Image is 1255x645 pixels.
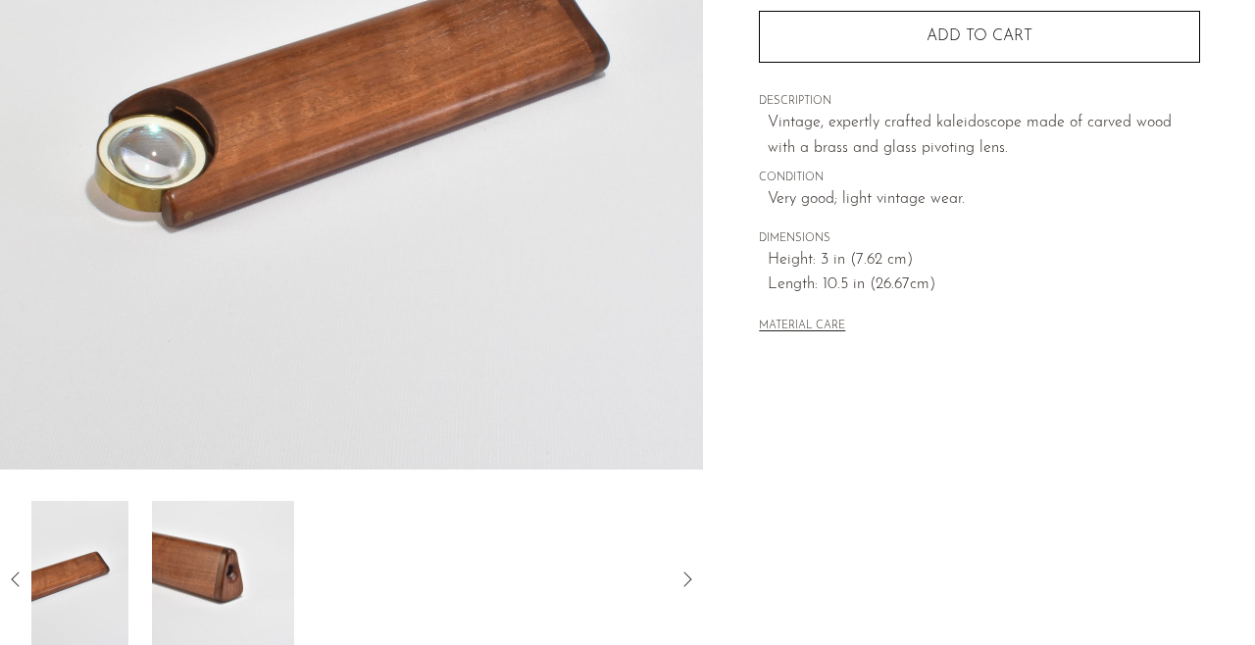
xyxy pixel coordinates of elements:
span: DESCRIPTION [759,93,1200,111]
span: Height: 3 in (7.62 cm) [768,248,1200,273]
button: MATERIAL CARE [759,320,845,334]
span: Add to cart [927,28,1032,44]
span: DIMENSIONS [759,230,1200,248]
span: CONDITION [759,170,1200,187]
button: Add to cart [759,11,1200,62]
span: Length: 10.5 in (26.67cm) [768,273,1200,298]
span: Very good; light vintage wear. [768,187,1200,213]
p: Vintage, expertly crafted kaleidoscope made of carved wood with a brass and glass pivoting lens. [768,111,1200,161]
